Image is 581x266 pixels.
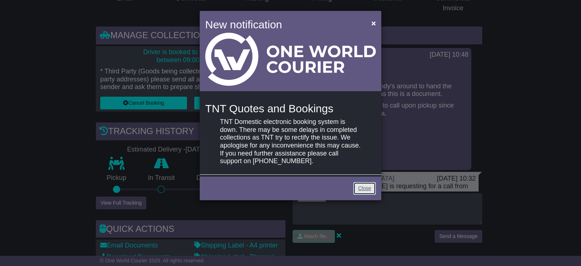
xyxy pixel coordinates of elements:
[220,118,361,165] p: TNT Domestic electronic booking system is down. There may be some delays in completed collections...
[371,19,376,27] span: ×
[205,102,376,114] h4: TNT Quotes and Bookings
[205,16,361,33] h4: New notification
[205,33,376,86] img: Light
[353,182,376,195] a: Close
[368,16,379,31] button: Close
